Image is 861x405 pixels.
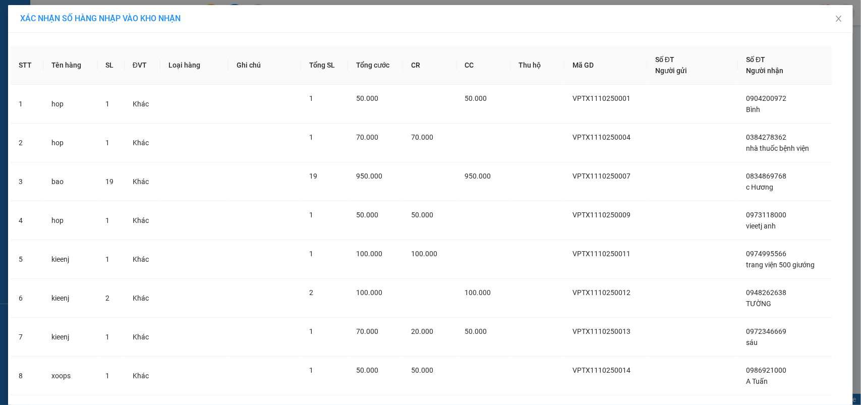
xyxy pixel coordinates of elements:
td: kieenj [43,318,98,357]
td: hop [43,85,98,124]
span: A Tuấn [746,377,768,385]
span: 0974995566 [746,250,786,258]
span: 20.000 [411,327,433,335]
span: TƯỜNG [746,300,771,308]
span: 0986921000 [746,366,786,374]
span: 2 [309,288,313,297]
td: hop [43,124,98,162]
span: 100.000 [465,288,491,297]
span: 0972346669 [746,327,786,335]
span: 950.000 [465,172,491,180]
td: Khác [125,162,160,201]
span: 0834869768 [746,172,786,180]
span: 50.000 [356,366,378,374]
span: 0973118000 [746,211,786,219]
th: Loại hàng [160,46,228,85]
td: Khác [125,85,160,124]
span: 19 [106,178,114,186]
span: 70.000 [356,327,378,335]
span: 1 [309,133,313,141]
span: 100.000 [356,250,382,258]
span: Số ĐT [655,55,674,64]
span: 50.000 [411,211,433,219]
th: Mã GD [564,46,647,85]
td: Khác [125,357,160,395]
span: VPTX1110250011 [572,250,630,258]
th: CC [457,46,511,85]
th: Tổng SL [301,46,348,85]
span: XÁC NHẬN SỐ HÀNG NHẬP VÀO KHO NHẬN [20,14,181,23]
td: 5 [11,240,43,279]
span: Bình [746,105,760,113]
button: Close [825,5,853,33]
td: Khác [125,240,160,279]
span: Người gửi [655,67,687,75]
span: 1 [309,327,313,335]
span: vieetj anh [746,222,776,230]
span: VPTX1110250007 [572,172,630,180]
th: Tên hàng [43,46,98,85]
td: 6 [11,279,43,318]
th: STT [11,46,43,85]
span: 50.000 [465,327,487,335]
span: 50.000 [411,366,433,374]
span: 0384278362 [746,133,786,141]
td: bao [43,162,98,201]
span: close [835,15,843,23]
span: 100.000 [356,288,382,297]
span: 70.000 [356,133,378,141]
span: 2 [106,294,110,302]
td: Khác [125,279,160,318]
td: Khác [125,318,160,357]
td: 4 [11,201,43,240]
th: Ghi chú [228,46,302,85]
span: 1 [106,333,110,341]
span: 50.000 [356,94,378,102]
span: 1 [309,94,313,102]
span: VPTX1110250012 [572,288,630,297]
th: CR [403,46,457,85]
span: 1 [309,366,313,374]
span: VPTX1110250004 [572,133,630,141]
span: trang viện 500 giướng [746,261,815,269]
th: SL [98,46,125,85]
span: 19 [309,172,317,180]
td: kieenj [43,240,98,279]
span: 1 [309,211,313,219]
td: Khác [125,201,160,240]
span: 70.000 [411,133,433,141]
span: 1 [309,250,313,258]
span: VPTX1110250013 [572,327,630,335]
span: 50.000 [465,94,487,102]
td: 7 [11,318,43,357]
span: VPTX1110250001 [572,94,630,102]
td: Khác [125,124,160,162]
span: VPTX1110250014 [572,366,630,374]
td: 8 [11,357,43,395]
th: ĐVT [125,46,160,85]
th: Thu hộ [511,46,565,85]
span: 950.000 [356,172,382,180]
td: 1 [11,85,43,124]
span: 1 [106,216,110,224]
span: 0904200972 [746,94,786,102]
span: Số ĐT [746,55,765,64]
td: 3 [11,162,43,201]
span: Người nhận [746,67,783,75]
td: kieenj [43,279,98,318]
span: sáu [746,338,758,346]
th: Tổng cước [348,46,403,85]
td: 2 [11,124,43,162]
span: 1 [106,255,110,263]
span: 100.000 [411,250,437,258]
span: c Hương [746,183,773,191]
span: nhà thuốc bệnh viện [746,144,809,152]
span: 1 [106,139,110,147]
span: 0948262638 [746,288,786,297]
span: 1 [106,100,110,108]
span: VPTX1110250009 [572,211,630,219]
td: hop [43,201,98,240]
span: 50.000 [356,211,378,219]
td: xoops [43,357,98,395]
span: 1 [106,372,110,380]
